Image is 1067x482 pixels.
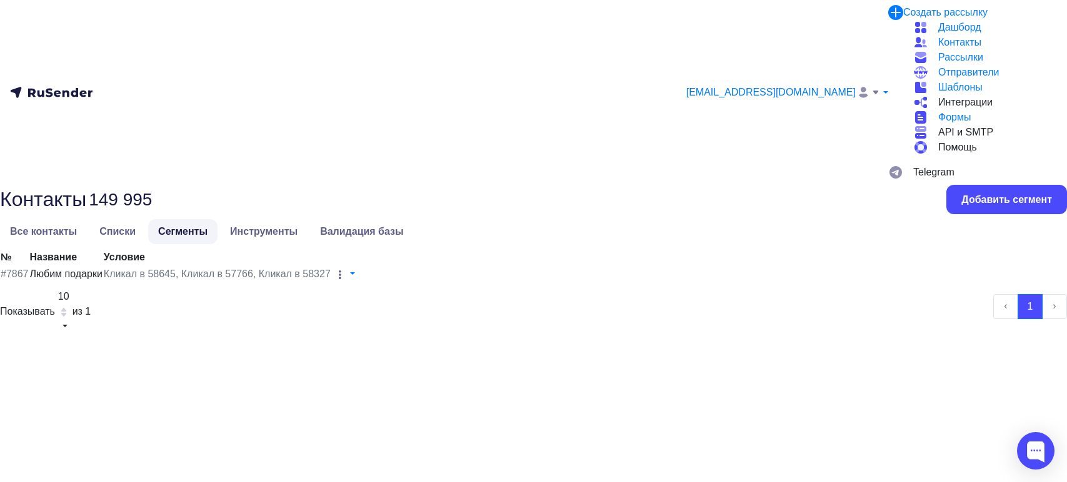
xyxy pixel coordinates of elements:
div: № [1,250,29,265]
a: Списки [89,219,146,244]
span: API и SMTP [938,125,993,140]
span: Отправители [938,65,999,80]
a: Дашборд [913,20,1057,35]
a: Рассылки [913,50,1057,65]
span: Шаблоны [938,80,983,95]
div: #7867 [1,267,29,282]
span: [EMAIL_ADDRESS][DOMAIN_NAME] [686,85,856,100]
a: Инструменты [220,219,308,244]
div: Добавить сегмент [961,192,1052,207]
div: Любим подарки [30,267,103,282]
div: 10 [58,289,69,304]
a: Контакты [913,35,1057,50]
a: Сегменты [148,219,218,244]
div: Название [30,250,103,265]
span: Telegram [913,165,954,180]
a: Валидация базы [310,219,414,244]
span: Интеграции [938,95,993,110]
span: Помощь [938,140,977,155]
a: Шаблоны [913,80,1057,95]
div: Кликал в 58645, Кликал в 57766, Кликал в 58327 [104,267,331,282]
ul: Pagination [993,294,1067,319]
h3: 149 995 [89,189,152,210]
button: 10 [58,288,70,335]
span: Формы [938,110,971,125]
span: Контакты [938,35,981,50]
button: Go to page 1 [1018,294,1043,319]
div: Условие [104,250,331,265]
a: Отправители [913,65,1057,80]
span: Дашборд [938,20,981,35]
a: Формы [913,110,1057,125]
div: Создать рассылку [903,5,988,20]
a: [EMAIL_ADDRESS][DOMAIN_NAME] [686,85,888,101]
div: из 1 [73,304,91,319]
span: Рассылки [938,50,983,65]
